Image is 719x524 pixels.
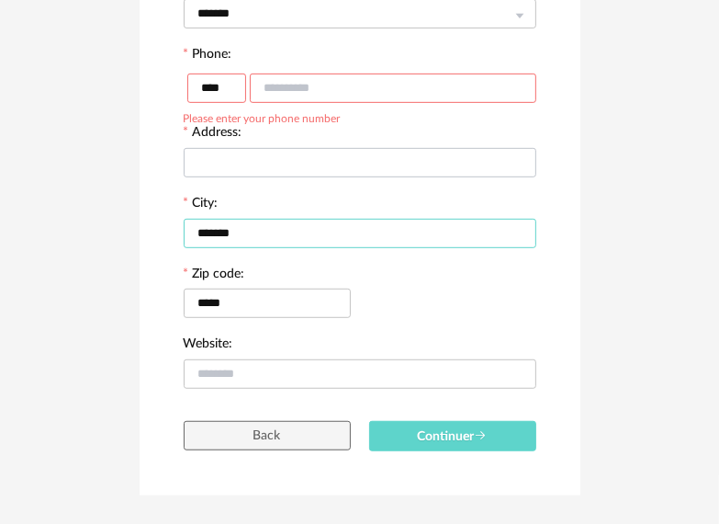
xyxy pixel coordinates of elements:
label: City: [184,197,219,213]
label: Zip code: [184,268,245,284]
button: Back [184,421,351,450]
span: Continuer [418,430,488,443]
label: Phone: [184,48,232,64]
span: Back [253,429,281,442]
label: Website: [184,337,233,354]
div: Please enter your phone number [184,109,341,124]
button: Continuer [369,421,536,451]
label: Address: [184,126,242,142]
